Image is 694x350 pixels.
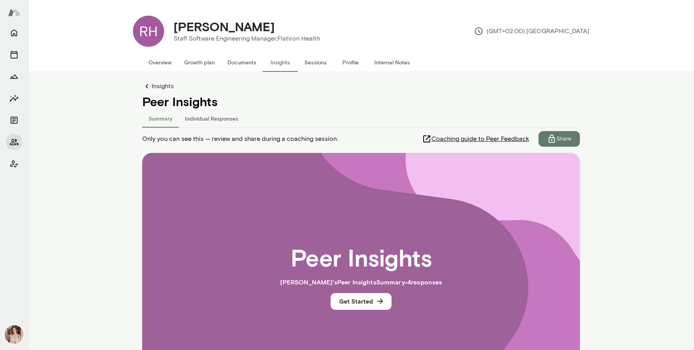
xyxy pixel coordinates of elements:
button: Members [6,134,22,150]
button: Internal Notes [368,53,416,72]
div: RH [133,16,164,47]
button: Home [6,25,22,41]
span: Coaching guide to Peer Feedback [431,134,529,144]
button: Get Started [331,293,392,309]
button: Client app [6,156,22,172]
img: Mento [8,5,20,20]
img: Nancy Alsip [5,325,23,344]
a: Coaching guide to Peer Feedback [422,131,538,147]
button: Insights [263,53,298,72]
button: Documents [221,53,263,72]
button: Individual Responses [179,109,245,128]
h2: Peer Insights [291,243,432,271]
a: Insights [142,82,580,91]
span: Only you can see this — review and share during a coaching session. [142,134,338,144]
button: Profile [333,53,368,72]
button: Sessions [298,53,333,72]
span: • 4 response s [405,278,442,286]
h4: Peer Insights [142,94,580,109]
span: [PERSON_NAME] 's Peer Insights Summary [280,278,405,286]
p: Share [556,135,571,143]
p: (GMT+02:00) [GEOGRAPHIC_DATA] [474,27,589,36]
h4: [PERSON_NAME] [173,19,275,34]
button: Overview [142,53,178,72]
button: Sessions [6,47,22,62]
button: Growth Plan [6,69,22,84]
div: responses-tab [142,109,580,128]
button: Insights [6,91,22,106]
p: Staff Software Engineering Manager, Flatiron Health [173,34,320,43]
button: Share [538,131,580,147]
button: Summary [142,109,179,128]
button: Documents [6,112,22,128]
button: Growth plan [178,53,221,72]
